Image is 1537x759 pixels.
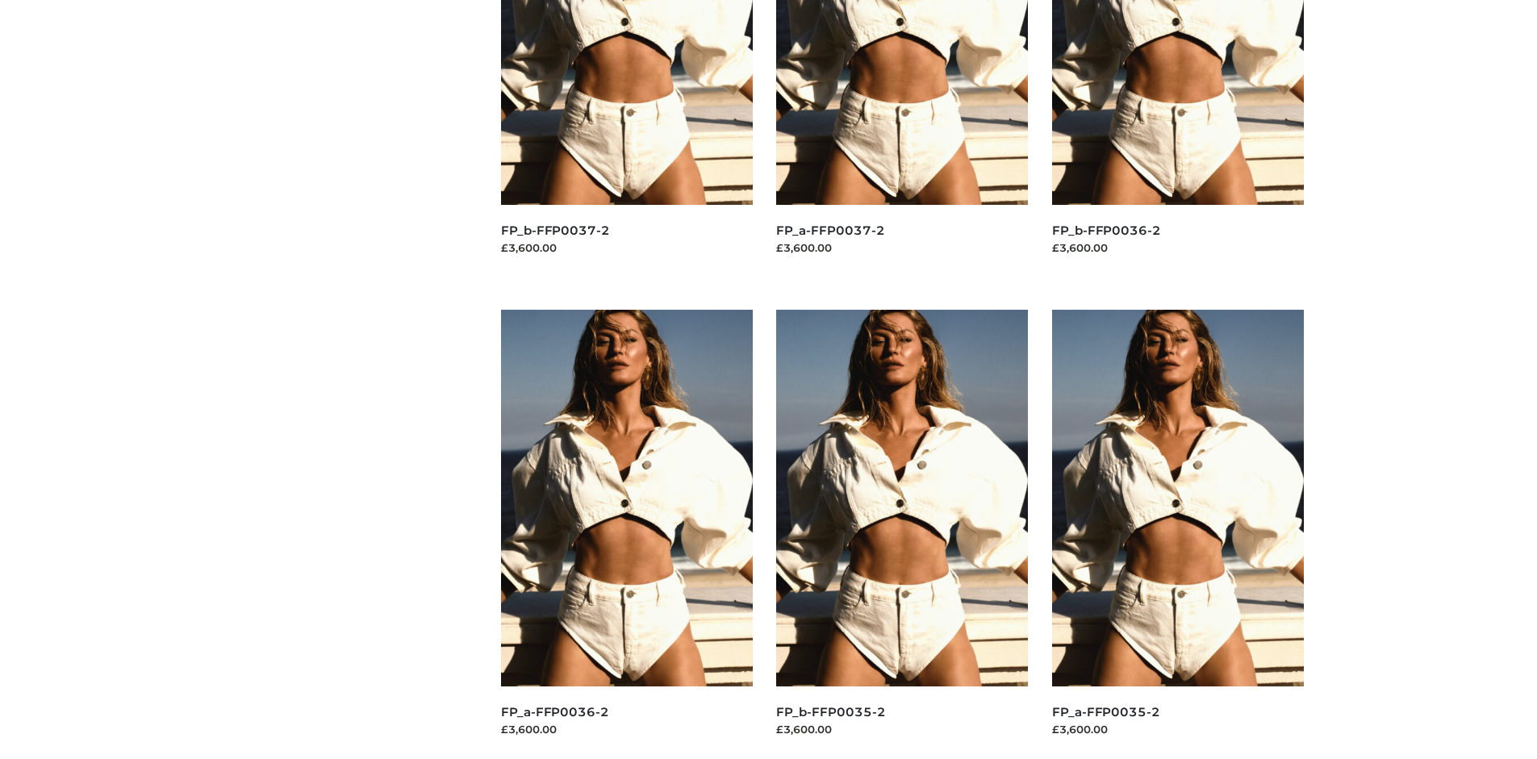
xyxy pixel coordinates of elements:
div: £3,600.00 [1052,240,1304,256]
div: £3,600.00 [776,240,1028,256]
a: FP_b-FFP0037-2 [501,223,610,238]
a: FP_a-FFP0037-2 [776,223,884,238]
div: £3,600.00 [501,240,753,256]
div: £3,600.00 [776,721,1028,737]
a: FP_a-FFP0035-2 [1052,704,1160,719]
div: £3,600.00 [501,721,753,737]
a: FP_a-FFP0036-2 [501,704,609,719]
a: FP_b-FFP0036-2 [1052,223,1161,238]
div: £3,600.00 [1052,721,1304,737]
a: FP_b-FFP0035-2 [776,704,885,719]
